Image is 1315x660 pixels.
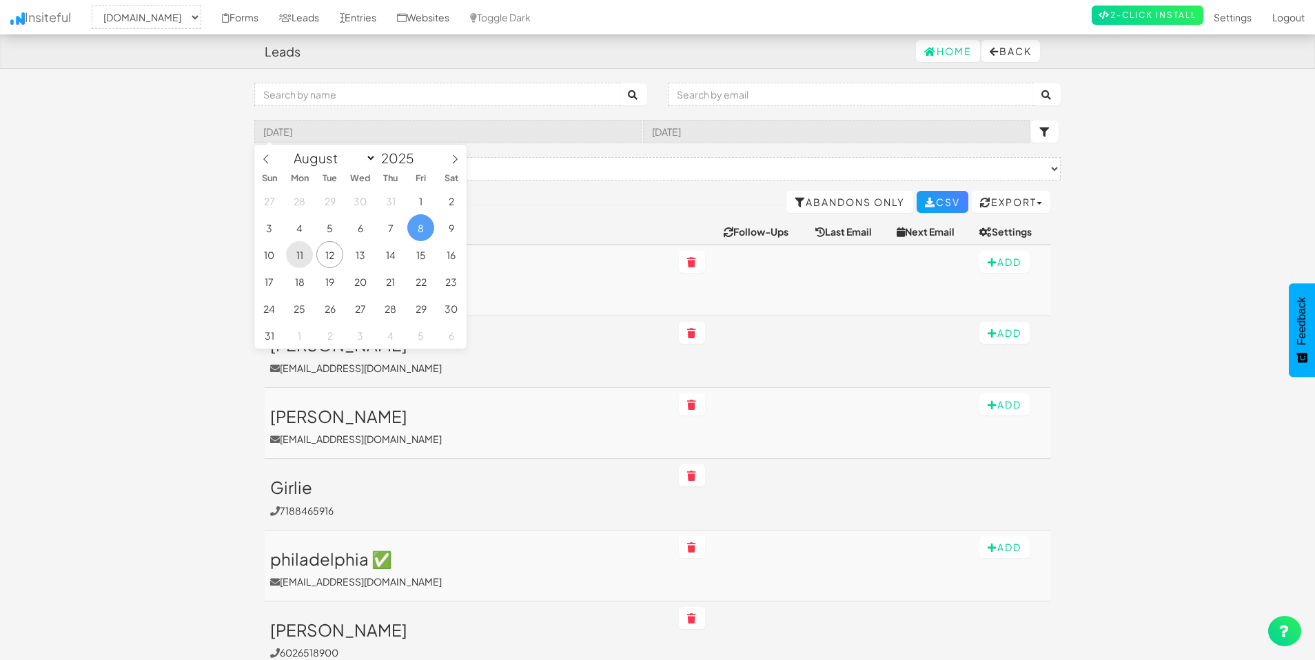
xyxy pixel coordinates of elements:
[256,187,283,214] span: July 27, 2025
[917,191,968,213] a: CSV
[270,478,668,517] a: Girlie7188465916
[270,407,668,425] h3: [PERSON_NAME]
[407,187,434,214] span: August 1, 2025
[407,241,434,268] span: August 15, 2025
[377,295,404,322] span: August 28, 2025
[979,536,1030,558] button: Add
[286,322,313,349] span: September 1, 2025
[407,295,434,322] span: August 29, 2025
[377,241,404,268] span: August 14, 2025
[270,550,668,588] a: philadelphia ✅[EMAIL_ADDRESS][DOMAIN_NAME]
[270,407,668,446] a: [PERSON_NAME][EMAIL_ADDRESS][DOMAIN_NAME]
[438,268,465,295] span: August 23, 2025
[316,322,343,349] span: September 2, 2025
[256,322,283,349] span: August 31, 2025
[438,241,465,268] span: August 16, 2025
[1092,6,1203,25] a: 2-Click Install
[286,268,313,295] span: August 18, 2025
[286,295,313,322] span: August 25, 2025
[316,268,343,295] span: August 19, 2025
[347,187,374,214] span: July 30, 2025
[438,214,465,241] span: August 9, 2025
[974,219,1050,245] th: Settings
[270,289,668,303] p: [EMAIL_ADDRESS][DOMAIN_NAME]
[270,550,668,568] h3: philadelphia ✅
[377,268,404,295] span: August 21, 2025
[377,187,404,214] span: July 31, 2025
[256,295,283,322] span: August 24, 2025
[345,174,376,183] span: Wed
[407,268,434,295] span: August 22, 2025
[438,322,465,349] span: September 6, 2025
[285,174,315,183] span: Mon
[256,214,283,241] span: August 3, 2025
[286,187,313,214] span: July 28, 2025
[286,241,313,268] span: August 11, 2025
[254,174,285,183] span: Sun
[438,295,465,322] span: August 30, 2025
[979,393,1030,415] button: Add
[406,174,436,183] span: Fri
[376,174,406,183] span: Thu
[377,214,404,241] span: August 7, 2025
[270,646,668,659] p: 6026518900
[407,214,434,241] span: August 8, 2025
[270,265,668,303] a: [PERSON_NAME][EMAIL_ADDRESS][DOMAIN_NAME]
[316,187,343,214] span: July 29, 2025
[265,45,300,59] h4: Leads
[979,251,1030,273] button: Add
[256,241,283,268] span: August 10, 2025
[270,265,668,282] h3: [PERSON_NAME]
[270,336,668,353] h3: [PERSON_NAME]
[979,322,1030,344] button: Add
[316,214,343,241] span: August 5, 2025
[407,322,434,349] span: September 5, 2025
[347,241,374,268] span: August 13, 2025
[270,575,668,588] p: [EMAIL_ADDRESS][DOMAIN_NAME]
[316,295,343,322] span: August 26, 2025
[347,268,374,295] span: August 20, 2025
[270,478,668,496] h3: Girlie
[376,149,434,166] input: Year
[972,191,1050,213] button: Export
[270,336,668,374] a: [PERSON_NAME][EMAIL_ADDRESS][DOMAIN_NAME]
[916,40,980,62] a: Home
[643,120,1030,143] input: End Date
[254,83,620,106] input: Search by name
[270,361,668,375] p: [EMAIL_ADDRESS][DOMAIN_NAME]
[256,268,283,295] span: August 17, 2025
[347,295,374,322] span: August 27, 2025
[718,219,809,245] th: Follow-Ups
[10,12,25,25] img: icon.png
[270,621,668,639] h3: [PERSON_NAME]
[315,174,345,183] span: Tue
[668,83,1034,106] input: Search by email
[316,241,343,268] span: August 12, 2025
[786,191,913,213] a: Abandons Only
[347,322,374,349] span: September 3, 2025
[1296,297,1308,345] span: Feedback
[254,120,642,143] input: Start Date
[270,504,668,517] p: 7188465916
[377,322,404,349] span: September 4, 2025
[1289,283,1315,377] button: Feedback - Show survey
[981,40,1040,62] button: Back
[891,219,974,245] th: Next Email
[347,214,374,241] span: August 6, 2025
[270,432,668,446] p: [EMAIL_ADDRESS][DOMAIN_NAME]
[286,214,313,241] span: August 4, 2025
[438,187,465,214] span: August 2, 2025
[265,219,673,245] th: Lead
[270,621,668,659] a: [PERSON_NAME]6026518900
[810,219,891,245] th: Last Email
[436,174,467,183] span: Sat
[286,149,376,167] select: Month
